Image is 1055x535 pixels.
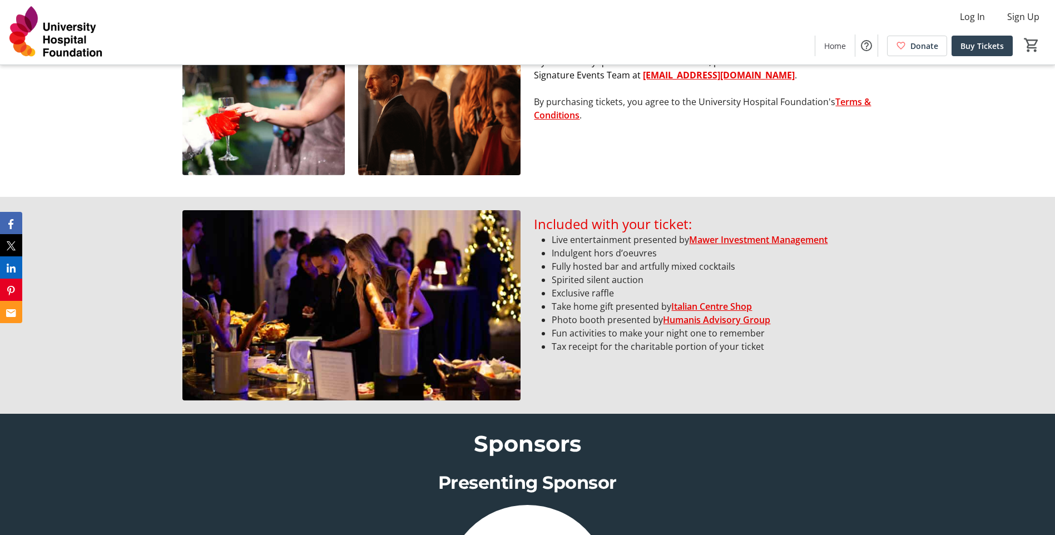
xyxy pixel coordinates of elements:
li: Spirited silent auction [552,273,872,286]
a: Mawer Investment Management [689,234,828,246]
span: Buy Tickets [960,40,1004,52]
a: Buy Tickets [952,36,1013,56]
a: Humanis Advisory Group [663,314,770,326]
span: Included with your ticket: [534,215,692,233]
a: Italian Centre Shop [671,300,752,313]
li: Live entertainment presented by [552,233,872,246]
button: Sign Up [998,8,1048,26]
span: Sponsors [474,430,581,457]
img: undefined [182,210,521,400]
span: Donate [910,40,938,52]
li: Take home gift presented by [552,300,872,313]
a: Donate [887,36,947,56]
span: Log In [960,10,985,23]
img: undefined [358,13,521,175]
span: . [795,69,797,81]
li: Fully hosted bar and artfully mixed cocktails [552,260,872,273]
li: Exclusive raffle [552,286,872,300]
p: By purchasing tickets, you agree to the University Hospital Foundation's . [534,95,872,122]
button: Log In [951,8,994,26]
button: Help [855,34,878,57]
button: Cart [1022,35,1042,55]
li: Fun activities to make your night one to remember [552,326,872,340]
u: [EMAIL_ADDRESS][DOMAIN_NAME] [643,69,795,81]
span: Presenting Sponsor [438,472,617,493]
a: Home [815,36,855,56]
img: undefined [182,13,345,175]
span: Home [824,40,846,52]
img: University Hospital Foundation's Logo [7,4,106,60]
li: Photo booth presented by [552,313,872,326]
span: Sign Up [1007,10,1039,23]
li: Tax receipt for the charitable portion of your ticket [552,340,872,353]
li: Indulgent hors d’oeuvres [552,246,872,260]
